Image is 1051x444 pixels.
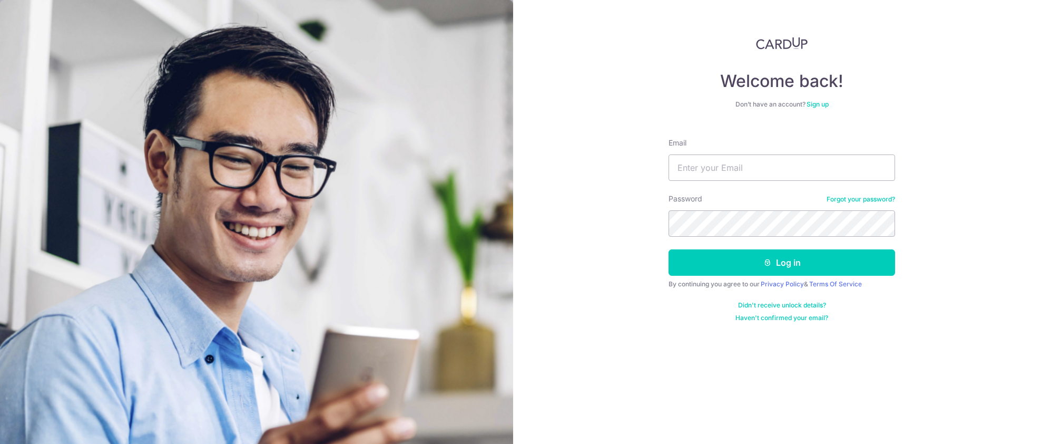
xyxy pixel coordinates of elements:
[669,71,895,92] h4: Welcome back!
[827,195,895,204] a: Forgot your password?
[669,100,895,109] div: Don’t have an account?
[809,280,862,288] a: Terms Of Service
[807,100,829,108] a: Sign up
[669,138,686,148] label: Email
[669,249,895,276] button: Log in
[669,155,895,181] input: Enter your Email
[669,194,702,204] label: Password
[756,37,808,50] img: CardUp Logo
[761,280,804,288] a: Privacy Policy
[738,301,826,310] a: Didn't receive unlock details?
[735,314,828,322] a: Haven't confirmed your email?
[669,280,895,288] div: By continuing you agree to our &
